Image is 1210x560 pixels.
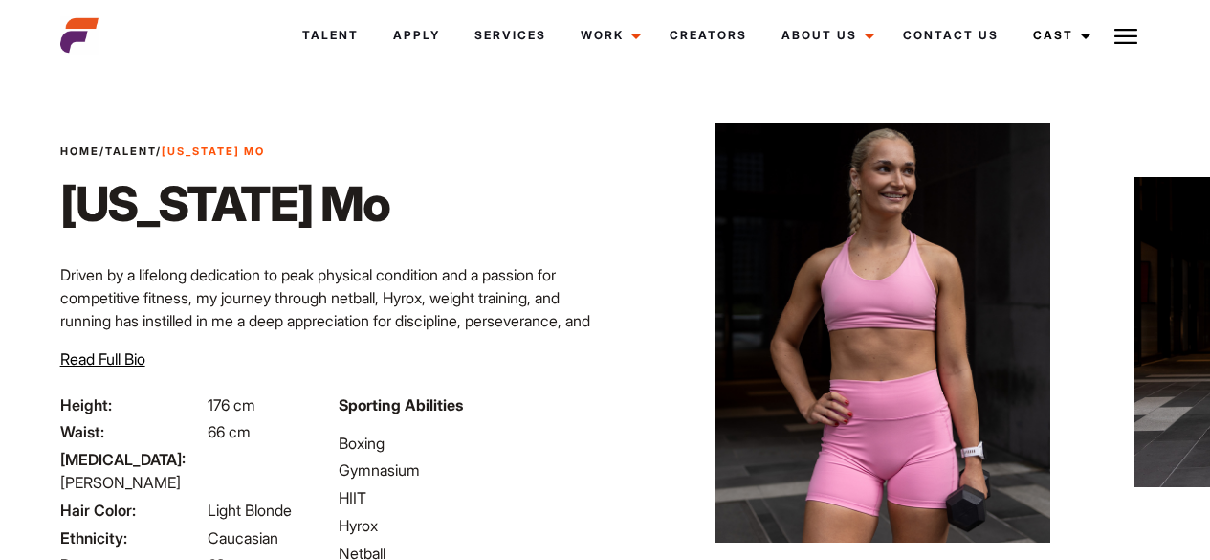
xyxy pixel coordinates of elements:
span: Light Blonde [208,501,292,520]
a: Talent [285,10,376,61]
a: Home [60,145,99,158]
button: Read Full Bio [60,347,145,370]
h1: [US_STATE] Mo [60,175,389,233]
span: [PERSON_NAME] [60,473,181,492]
li: Gymnasium [339,459,594,482]
strong: Sporting Abilities [339,395,463,414]
span: Hair Color: [60,499,204,522]
img: cropped-aefm-brand-fav-22-square.png [60,16,99,55]
a: Contact Us [886,10,1016,61]
span: 176 cm [208,395,255,414]
p: Driven by a lifelong dedication to peak physical condition and a passion for competitive fitness,... [60,263,594,470]
span: 66 cm [208,422,251,441]
a: Talent [105,145,156,158]
span: Caucasian [208,528,278,548]
a: About Us [764,10,886,61]
a: Cast [1016,10,1102,61]
span: Height: [60,393,204,416]
span: Waist: [60,420,204,443]
li: HIIT [339,486,594,509]
span: / / [60,144,265,160]
a: Creators [652,10,764,61]
li: Hyrox [339,514,594,537]
img: Burger icon [1114,25,1137,48]
a: Services [457,10,563,61]
strong: [US_STATE] Mo [162,145,265,158]
li: Boxing [339,432,594,455]
span: Read Full Bio [60,349,145,369]
a: Work [563,10,652,61]
span: [MEDICAL_DATA]: [60,448,204,471]
span: Ethnicity: [60,526,204,549]
a: Apply [376,10,457,61]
